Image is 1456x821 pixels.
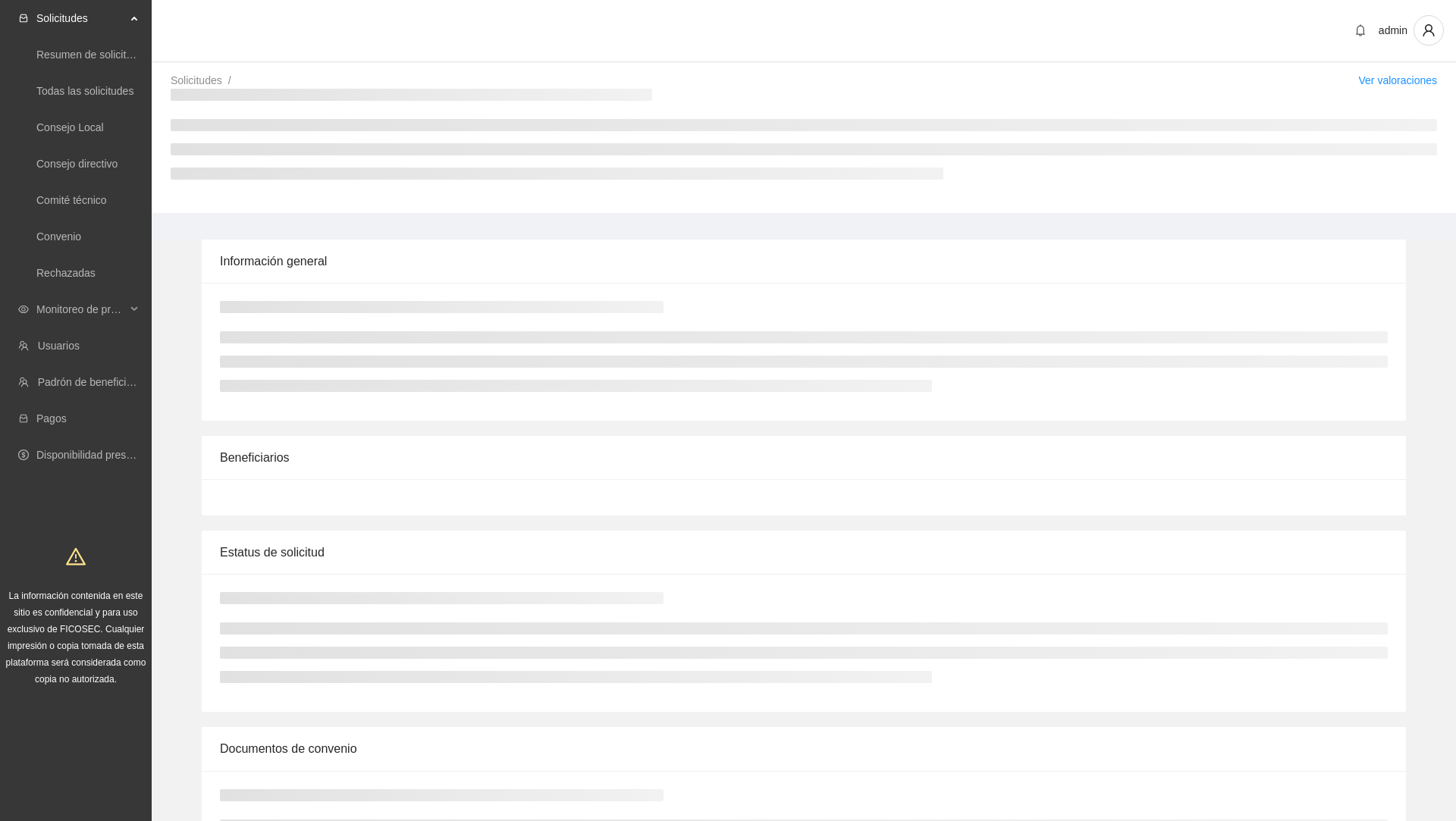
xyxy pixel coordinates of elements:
[36,194,107,206] a: Comité técnico
[1414,24,1443,37] span: user
[36,294,126,324] span: Monitoreo de proyectos
[1414,15,1444,45] button: user
[36,158,118,170] a: Consejo directivo
[18,304,29,315] span: eye
[38,376,149,388] a: Padrón de beneficiarios
[220,531,1388,574] div: Estatus de solicitud
[6,591,146,685] span: La información contenida en este sitio es confidencial y para uso exclusivo de FICOSEC. Cualquier...
[220,240,1388,283] div: Información general
[1348,18,1373,42] button: bell
[36,267,96,279] a: Rechazadas
[36,230,81,243] a: Convenio
[171,74,222,86] a: Solicitudes
[38,340,80,352] a: Usuarios
[36,412,67,425] a: Pagos
[1349,24,1372,36] span: bell
[36,85,133,97] a: Todas las solicitudes
[36,449,166,461] a: Disponibilidad presupuestal
[220,727,1388,770] div: Documentos de convenio
[228,74,231,86] span: /
[18,13,29,24] span: inbox
[1358,74,1437,86] a: Ver valoraciones
[66,547,86,566] span: warning
[1379,24,1407,36] span: admin
[36,121,104,133] a: Consejo Local
[36,49,207,61] a: Resumen de solicitudes por aprobar
[220,436,1388,479] div: Beneficiarios
[36,3,126,33] span: Solicitudes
